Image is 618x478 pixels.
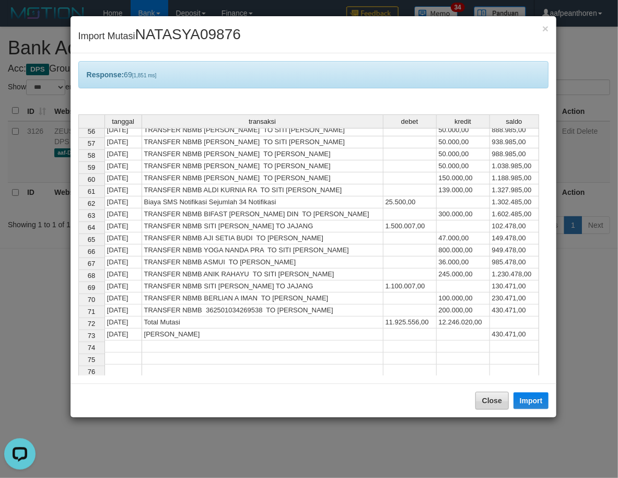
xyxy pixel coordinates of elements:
[142,257,383,269] td: TRANSFER NBMB ASMUI TO [PERSON_NAME]
[88,200,95,207] span: 62
[401,118,418,125] span: debet
[490,184,539,196] td: 1.327.985,00
[104,293,142,305] td: [DATE]
[88,284,95,292] span: 69
[104,160,142,172] td: [DATE]
[88,332,95,340] span: 73
[104,244,142,257] td: [DATE]
[437,305,490,317] td: 200.000,00
[104,196,142,208] td: [DATE]
[142,136,383,148] td: TRANSFER NBMB [PERSON_NAME] TO SITI [PERSON_NAME]
[104,317,142,329] td: [DATE]
[104,124,142,136] td: [DATE]
[490,269,539,281] td: 1.230.478,00
[88,188,95,195] span: 61
[142,160,383,172] td: TRANSFER NBMB [PERSON_NAME] TO [PERSON_NAME]
[383,281,437,293] td: 1.100.007,00
[142,244,383,257] td: TRANSFER NBMB YOGA NANDA PRA TO SITI [PERSON_NAME]
[142,305,383,317] td: TRANSFER NBMB 362501034269538 TO [PERSON_NAME]
[506,118,522,125] span: saldo
[437,293,490,305] td: 100.000,00
[78,61,549,88] div: 69
[437,257,490,269] td: 36.000,00
[437,208,490,220] td: 300.000,00
[78,114,104,129] th: Select whole grid
[104,172,142,184] td: [DATE]
[514,392,549,409] button: Import
[88,344,95,352] span: 74
[88,139,95,147] span: 57
[88,356,95,364] span: 75
[490,257,539,269] td: 985.478,00
[142,232,383,244] td: TRANSFER NBMB AJI SETIA BUDI TO [PERSON_NAME]
[88,320,95,328] span: 72
[437,148,490,160] td: 50.000,00
[490,244,539,257] td: 949.478,00
[142,329,383,341] td: [PERSON_NAME]
[4,4,36,36] button: Open LiveChat chat widget
[78,31,241,41] span: Import Mutasi
[142,281,383,293] td: TRANSFER NBMB SITI [PERSON_NAME] TO JAJANG
[87,71,124,79] b: Response:
[490,232,539,244] td: 149.478,00
[104,184,142,196] td: [DATE]
[112,118,134,125] span: tanggal
[142,184,383,196] td: TRANSFER NBMB ALDI KURNIA RA TO SITI [PERSON_NAME]
[104,257,142,269] td: [DATE]
[142,196,383,208] td: Biaya SMS Notifikasi Sejumlah 34 Notifikasi
[142,220,383,232] td: TRANSFER NBMB SITI [PERSON_NAME] TO JAJANG
[104,136,142,148] td: [DATE]
[490,220,539,232] td: 102.478,00
[490,208,539,220] td: 1.602.485,00
[490,329,539,341] td: 430.471,00
[490,305,539,317] td: 430.471,00
[104,232,142,244] td: [DATE]
[490,124,539,136] td: 888.985,00
[142,293,383,305] td: TRANSFER NBMB BERLIAN A IMAN TO [PERSON_NAME]
[437,244,490,257] td: 800.000,00
[104,269,142,281] td: [DATE]
[88,296,95,304] span: 70
[490,196,539,208] td: 1.302.485,00
[383,317,437,329] td: 11.925.556,00
[437,136,490,148] td: 50.000,00
[490,148,539,160] td: 988.985,00
[104,281,142,293] td: [DATE]
[142,148,383,160] td: TRANSFER NBMB [PERSON_NAME] TO [PERSON_NAME]
[249,118,276,125] span: transaksi
[104,329,142,341] td: [DATE]
[88,272,95,279] span: 68
[104,208,142,220] td: [DATE]
[135,26,241,42] span: NATASYA09876
[88,164,95,171] span: 59
[454,118,471,125] span: kredit
[104,305,142,317] td: [DATE]
[88,308,95,316] span: 71
[142,124,383,136] td: TRANSFER NBMB [PERSON_NAME] TO SITI [PERSON_NAME]
[437,232,490,244] td: 47.000,00
[490,281,539,293] td: 130.471,00
[542,23,549,34] button: Close
[132,73,157,78] span: [1,851 ms]
[475,392,509,410] button: Close
[104,220,142,232] td: [DATE]
[542,22,549,34] span: ×
[437,269,490,281] td: 245.000,00
[142,208,383,220] td: TRANSFER NBMB BIFAST [PERSON_NAME] DIN TO [PERSON_NAME]
[88,212,95,219] span: 63
[490,293,539,305] td: 230.471,00
[142,317,383,329] td: Total Mutasi
[88,236,95,243] span: 65
[437,172,490,184] td: 150.000,00
[88,248,95,255] span: 66
[88,127,95,135] span: 56
[142,269,383,281] td: TRANSFER NBMB ANIK RAHAYU TO SITI [PERSON_NAME]
[88,176,95,183] span: 60
[383,196,437,208] td: 25.500,00
[383,220,437,232] td: 1.500.007,00
[142,172,383,184] td: TRANSFER NBMB [PERSON_NAME] TO [PERSON_NAME]
[490,160,539,172] td: 1.038.985,00
[104,148,142,160] td: [DATE]
[490,172,539,184] td: 1.188.985,00
[437,317,490,329] td: 12.246.020,00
